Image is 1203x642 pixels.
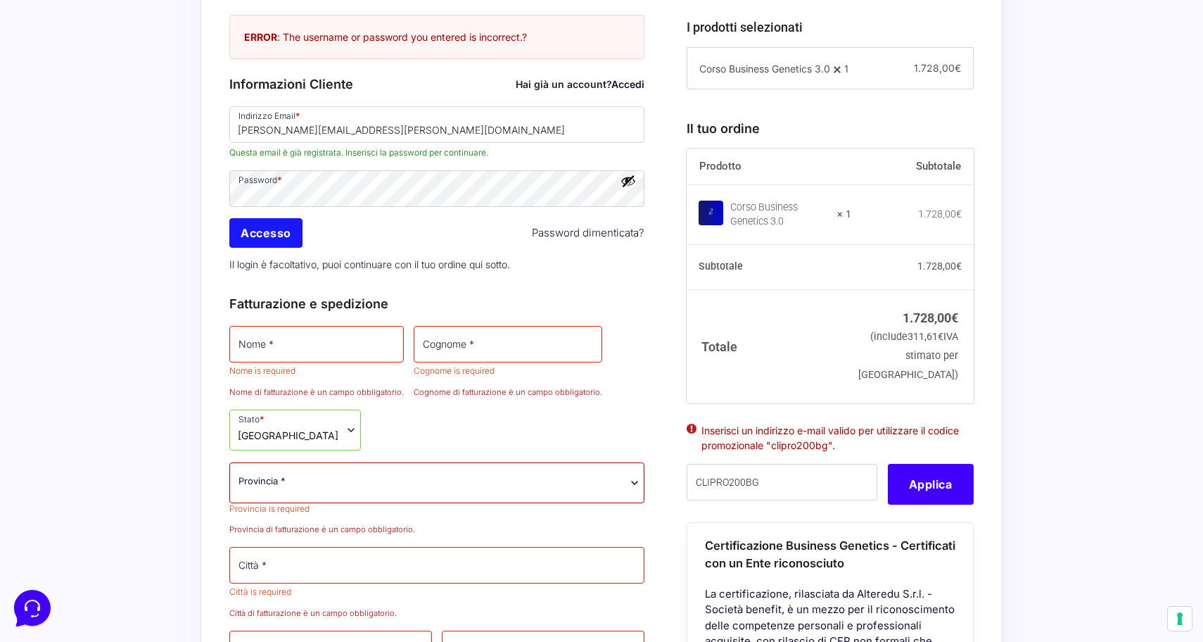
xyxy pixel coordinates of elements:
li: Inserisci un indirizzo e-mail valido per utilizzare il codice promozionale "clipro200bg". [701,423,959,453]
span: Provincia [229,462,644,503]
span: Cognome is required [414,365,495,376]
strong: ERROR [244,31,277,43]
img: dark [23,79,51,107]
span: Provincia is required [229,503,310,514]
h3: Il tuo ordine [687,119,974,138]
span: Le tue conversazioni [23,56,120,68]
input: Nome * [229,326,404,363]
span: Italia [238,428,338,443]
span: Provincia * [238,474,286,489]
button: Le tue preferenze relative al consenso per le tecnologie di tracciamento [1168,607,1192,631]
input: Indirizzo Email * [229,106,644,143]
th: Totale [687,289,852,403]
h3: I prodotti selezionati [687,18,974,37]
input: Coupon [687,464,877,501]
a: Accedi [611,78,644,90]
button: Messaggi [98,452,184,484]
bdi: 1.728,00 [917,260,962,272]
button: Inizia una conversazione [23,118,259,146]
span: Corso Business Genetics 3.0 [699,63,830,75]
p: Nome di fatturazione è un campo obbligatorio. [229,386,404,398]
span: Città is required [229,586,291,597]
span: Nome is required [229,365,295,376]
input: Accesso [229,218,303,248]
bdi: 1.728,00 [918,208,962,220]
p: Cognome di fatturazione è un campo obbligatorio. [414,386,602,398]
span: € [956,208,962,220]
input: Cognome * [414,326,602,363]
small: (include IVA stimato per [GEOGRAPHIC_DATA]) [858,331,958,381]
span: € [955,62,961,74]
div: : The username or password you entered is incorrect. ? [229,15,644,59]
div: Hai già un account? [516,77,644,92]
th: Prodotto [687,149,852,185]
button: Mostra password [620,173,636,189]
h3: Fatturazione e spedizione [229,294,644,313]
th: Subtotale [687,245,852,290]
span: 311,61 [908,331,943,343]
span: Inizia una conversazione [91,127,208,138]
button: Aiuto [184,452,270,484]
strong: × 1 [837,208,851,222]
span: Certificazione Business Genetics - Certificati con un Ente riconosciuto [705,539,955,570]
img: Corso Business Genetics 3.0 [699,201,723,225]
p: Home [42,472,66,484]
p: Provincia di fatturazione è un campo obbligatorio. [229,524,644,536]
p: Aiuto [217,472,237,484]
span: 1.728,00 [914,62,961,74]
span: Stato [229,410,361,451]
th: Subtotale [851,149,974,185]
span: 1 [844,63,848,75]
iframe: Customerly Messenger Launcher [11,587,53,629]
p: Messaggi [122,472,160,484]
p: Città di fatturazione è un campo obbligatorio. [229,608,644,619]
span: € [951,310,958,325]
p: Il login è facoltativo, puoi continuare con il tuo ordine qui sotto. [224,250,649,279]
span: € [956,260,962,272]
h2: Ciao da Marketers 👋 [11,11,236,34]
input: Città * [229,547,644,584]
div: Corso Business Genetics 3.0 [730,201,829,229]
span: Questa email è già registrata. Inserisci la password per continuare. [229,146,644,159]
button: Applica [888,464,974,505]
span: € [938,331,943,343]
img: dark [45,79,73,107]
h3: Informazioni Cliente [229,75,644,94]
bdi: 1.728,00 [903,310,958,325]
a: Apri Centro Assistenza [150,175,259,186]
a: Password dimenticata? [532,225,644,241]
img: dark [68,79,96,107]
input: Cerca un articolo... [32,205,230,219]
button: Home [11,452,98,484]
span: Trova una risposta [23,175,110,186]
